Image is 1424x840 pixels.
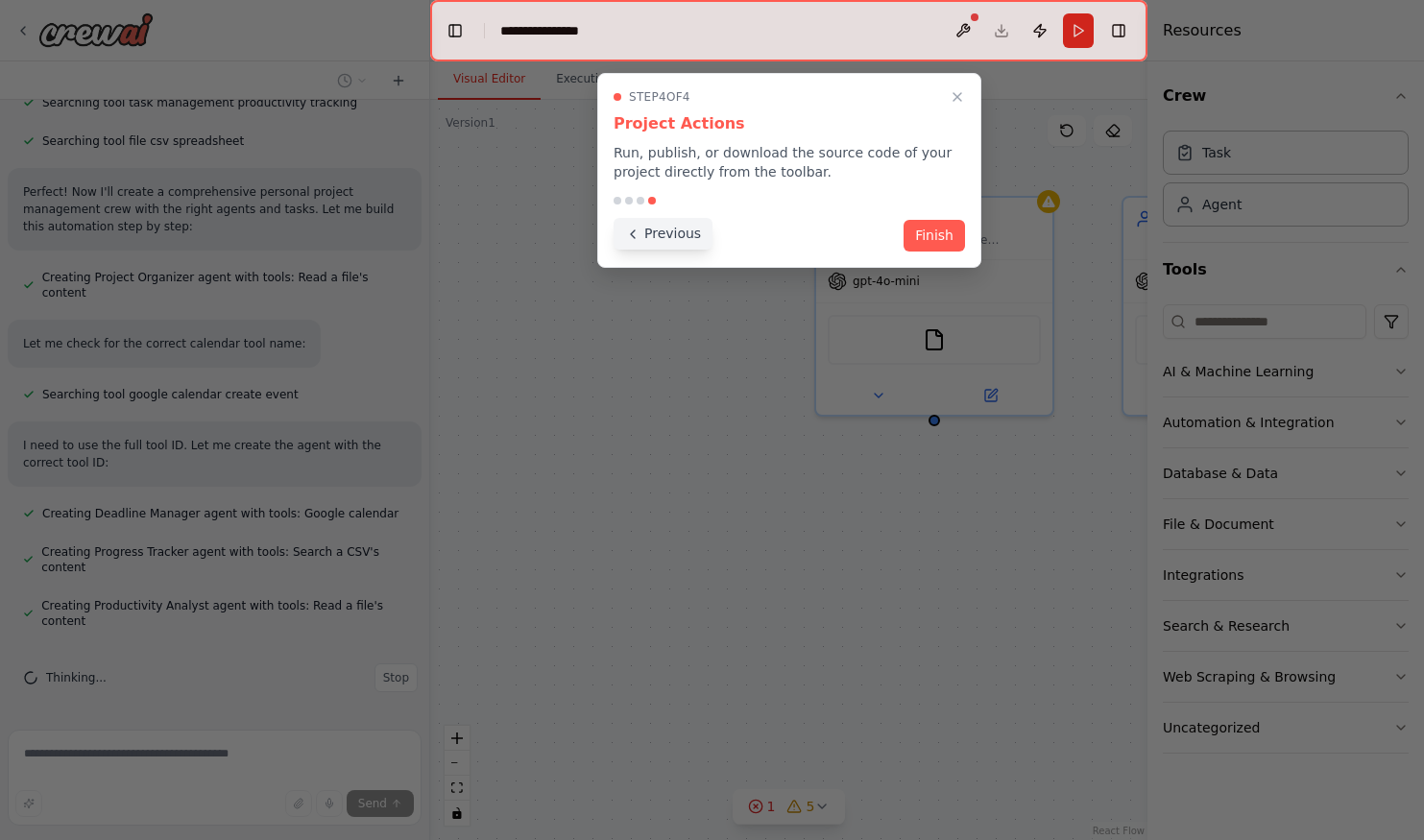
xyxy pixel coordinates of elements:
button: Hide left sidebar [442,17,469,44]
p: Run, publish, or download the source code of your project directly from the toolbar. [614,143,965,181]
button: Finish [904,220,965,252]
h3: Project Actions [614,112,965,135]
button: Close walkthrough [946,85,969,108]
span: Step 4 of 4 [629,89,690,105]
button: Previous [614,218,712,250]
